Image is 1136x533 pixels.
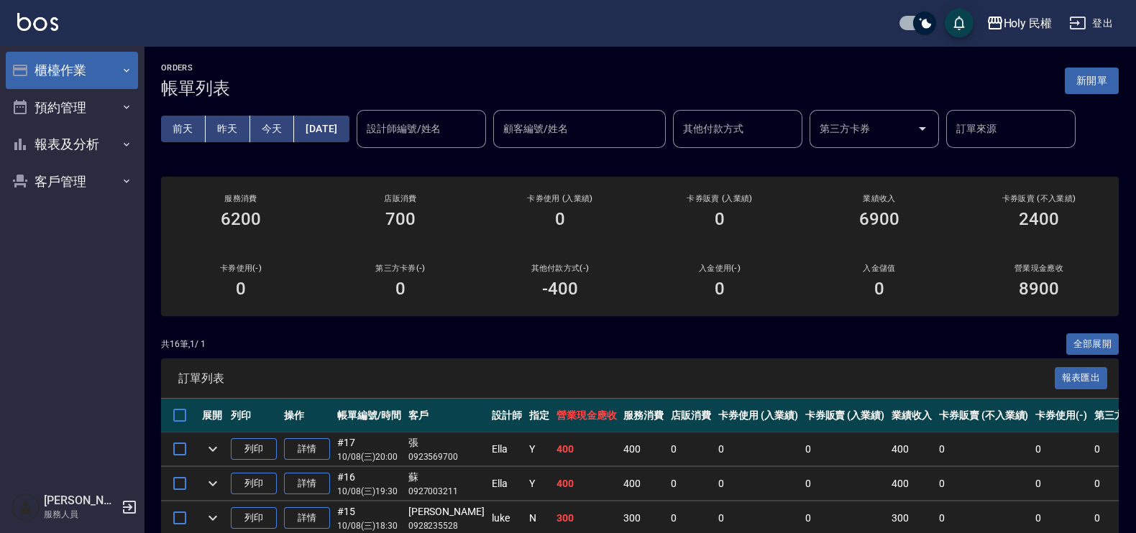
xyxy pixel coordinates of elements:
[231,507,277,529] button: 列印
[1032,467,1091,501] td: 0
[385,209,416,229] h3: 700
[284,438,330,460] a: 詳情
[206,116,250,142] button: 昨天
[44,508,117,521] p: 服務人員
[553,399,620,432] th: 營業現金應收
[488,399,526,432] th: 設計師
[12,493,40,522] img: Person
[657,194,782,203] h2: 卡券販賣 (入業績)
[408,504,485,519] div: [PERSON_NAME]
[202,473,224,494] button: expand row
[976,264,1101,273] h2: 營業現金應收
[227,399,280,432] th: 列印
[817,264,942,273] h2: 入金儲值
[542,279,578,299] h3: -400
[498,194,623,203] h2: 卡券使用 (入業績)
[935,467,1032,501] td: 0
[161,338,206,351] p: 共 16 筆, 1 / 1
[859,209,899,229] h3: 6900
[408,485,485,498] p: 0927003211
[888,432,935,466] td: 400
[250,116,295,142] button: 今天
[526,432,553,466] td: Y
[715,432,802,466] td: 0
[44,493,117,508] h5: [PERSON_NAME]
[667,399,715,432] th: 店販消費
[1032,432,1091,466] td: 0
[221,209,261,229] h3: 6200
[488,467,526,501] td: Ella
[161,78,230,98] h3: 帳單列表
[935,399,1032,432] th: 卡券販賣 (不入業績)
[526,467,553,501] td: Y
[976,194,1101,203] h2: 卡券販賣 (不入業績)
[231,473,277,495] button: 列印
[284,473,330,495] a: 詳情
[6,163,138,200] button: 客戶管理
[202,507,224,529] button: expand row
[1063,10,1119,37] button: 登出
[236,279,246,299] h3: 0
[202,438,224,460] button: expand row
[715,209,725,229] h3: 0
[6,52,138,89] button: 櫃檯作業
[802,399,889,432] th: 卡券販賣 (入業績)
[945,9,974,37] button: save
[935,432,1032,466] td: 0
[1004,14,1053,32] div: Holy 民權
[715,279,725,299] h3: 0
[408,450,485,463] p: 0923569700
[1019,279,1059,299] h3: 8900
[337,485,401,498] p: 10/08 (三) 19:30
[1019,209,1059,229] h3: 2400
[334,467,405,501] td: #16
[1055,367,1108,389] button: 報表匯出
[802,467,889,501] td: 0
[1065,68,1119,94] button: 新開單
[981,9,1058,38] button: Holy 民權
[334,399,405,432] th: 帳單編號/時間
[715,399,802,432] th: 卡券使用 (入業績)
[620,467,667,501] td: 400
[667,432,715,466] td: 0
[408,470,485,485] div: 蘇
[294,116,349,142] button: [DATE]
[817,194,942,203] h2: 業績收入
[657,264,782,273] h2: 入金使用(-)
[667,467,715,501] td: 0
[553,432,620,466] td: 400
[408,435,485,450] div: 張
[1065,73,1119,87] a: 新開單
[334,432,405,466] td: #17
[802,432,889,466] td: 0
[888,467,935,501] td: 400
[1032,399,1091,432] th: 卡券使用(-)
[498,264,623,273] h2: 其他付款方式(-)
[874,279,884,299] h3: 0
[338,194,463,203] h2: 店販消費
[178,371,1055,386] span: 訂單列表
[280,399,334,432] th: 操作
[553,467,620,501] td: 400
[178,264,303,273] h2: 卡券使用(-)
[338,264,463,273] h2: 第三方卡券(-)
[888,399,935,432] th: 業績收入
[6,89,138,126] button: 預約管理
[911,117,934,140] button: Open
[161,116,206,142] button: 前天
[337,519,401,532] p: 10/08 (三) 18:30
[395,279,406,299] h3: 0
[284,507,330,529] a: 詳情
[526,399,553,432] th: 指定
[408,519,485,532] p: 0928235528
[178,194,303,203] h3: 服務消費
[488,432,526,466] td: Ella
[1055,371,1108,384] a: 報表匯出
[161,63,230,73] h2: ORDERS
[17,13,58,31] img: Logo
[231,438,277,460] button: 列印
[6,126,138,163] button: 報表及分析
[620,432,667,466] td: 400
[337,450,401,463] p: 10/08 (三) 20:00
[620,399,667,432] th: 服務消費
